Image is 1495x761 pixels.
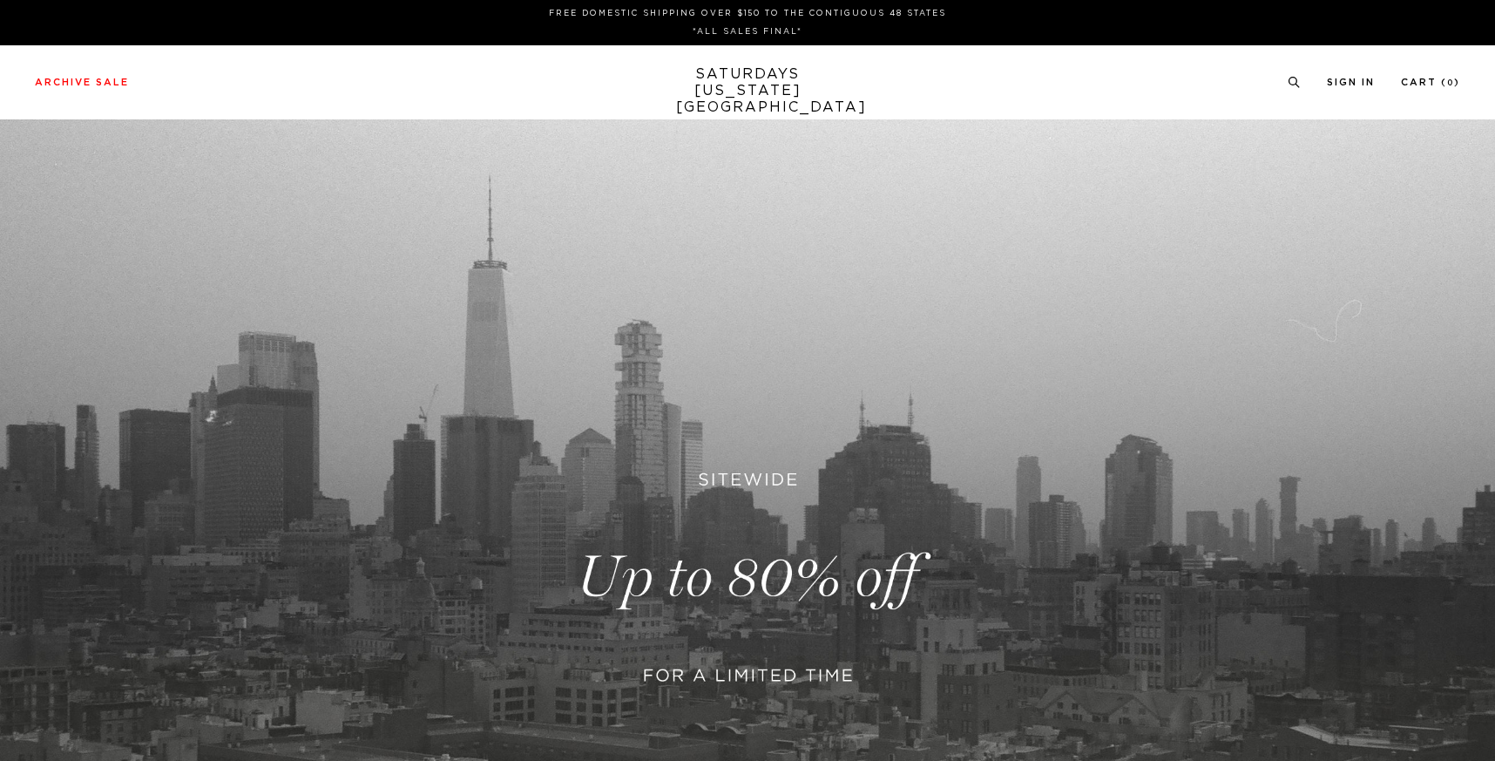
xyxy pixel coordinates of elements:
p: FREE DOMESTIC SHIPPING OVER $150 TO THE CONTIGUOUS 48 STATES [42,7,1453,20]
small: 0 [1447,79,1454,87]
a: Archive Sale [35,78,129,87]
a: Cart (0) [1401,78,1460,87]
p: *ALL SALES FINAL* [42,25,1453,38]
a: SATURDAYS[US_STATE][GEOGRAPHIC_DATA] [676,66,820,116]
a: Sign In [1327,78,1375,87]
